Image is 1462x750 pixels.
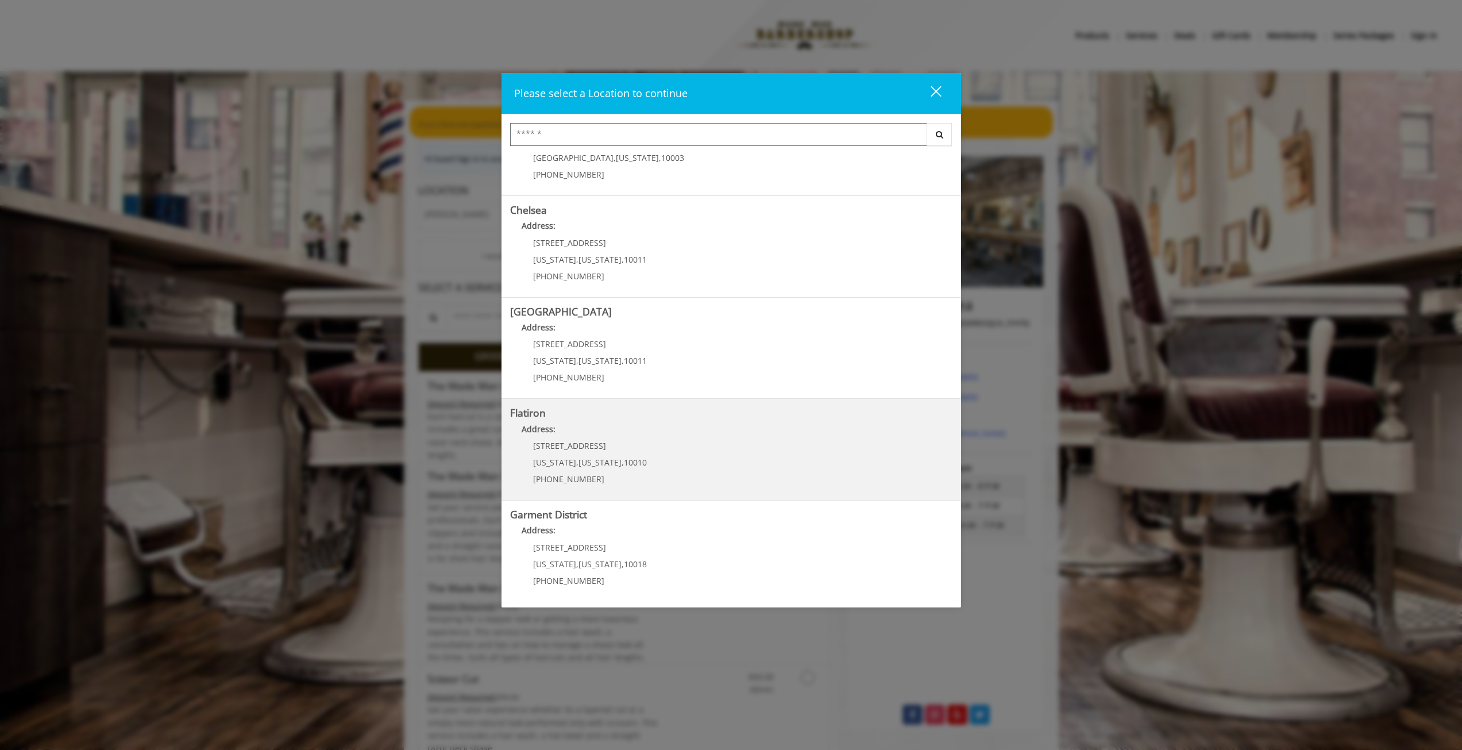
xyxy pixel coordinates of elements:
[624,254,647,265] span: 10011
[533,474,604,484] span: [PHONE_NUMBER]
[522,424,556,434] b: Address:
[659,152,661,163] span: ,
[622,457,624,468] span: ,
[933,130,946,139] i: Search button
[622,355,624,366] span: ,
[533,339,606,349] span: [STREET_ADDRESS]
[533,575,604,586] span: [PHONE_NUMBER]
[576,355,578,366] span: ,
[510,123,927,146] input: Search Center
[522,220,556,231] b: Address:
[533,152,614,163] span: [GEOGRAPHIC_DATA]
[624,355,647,366] span: 10011
[576,559,578,570] span: ,
[522,525,556,536] b: Address:
[510,203,547,217] b: Chelsea
[522,322,556,333] b: Address:
[514,86,688,100] span: Please select a Location to continue
[533,237,606,248] span: [STREET_ADDRESS]
[533,542,606,553] span: [STREET_ADDRESS]
[533,559,576,570] span: [US_STATE]
[578,457,622,468] span: [US_STATE]
[533,169,604,180] span: [PHONE_NUMBER]
[533,271,604,282] span: [PHONE_NUMBER]
[510,507,587,521] b: Garment District
[624,559,647,570] span: 10018
[578,355,622,366] span: [US_STATE]
[533,372,604,383] span: [PHONE_NUMBER]
[622,254,624,265] span: ,
[614,152,616,163] span: ,
[510,305,612,318] b: [GEOGRAPHIC_DATA]
[533,254,576,265] span: [US_STATE]
[917,85,940,102] div: close dialog
[616,152,659,163] span: [US_STATE]
[661,152,684,163] span: 10003
[533,355,576,366] span: [US_STATE]
[624,457,647,468] span: 10010
[622,559,624,570] span: ,
[510,123,952,152] div: Center Select
[576,254,578,265] span: ,
[510,406,546,420] b: Flatiron
[578,254,622,265] span: [US_STATE]
[909,82,948,105] button: close dialog
[533,457,576,468] span: [US_STATE]
[578,559,622,570] span: [US_STATE]
[533,440,606,451] span: [STREET_ADDRESS]
[576,457,578,468] span: ,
